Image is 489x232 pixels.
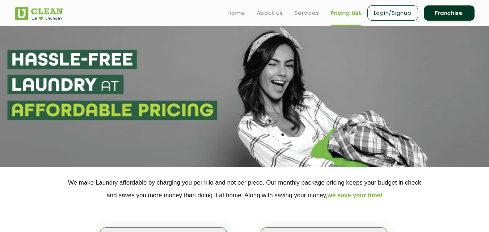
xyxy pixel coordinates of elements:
a: Franchise [424,5,475,21]
span: we save your time! [328,192,383,199]
a: Login/Signup [367,5,418,21]
p: We make Laundry affordable by charging you per kilo and not per piece. Our monthly package pricin... [15,176,475,202]
a: Pricing List [331,9,362,17]
a: Home [228,9,245,17]
img: UClean Laundry and Dry Cleaning [15,7,63,20]
a: Services [295,9,319,17]
a: About us [257,9,283,17]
